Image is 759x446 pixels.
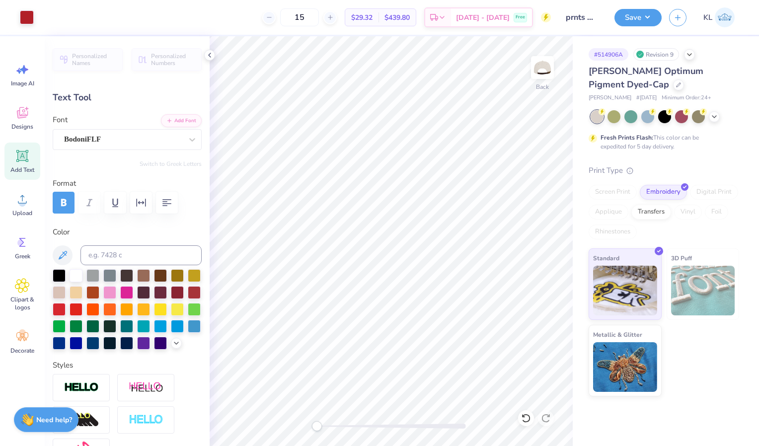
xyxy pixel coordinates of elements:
[516,14,525,21] span: Free
[703,12,712,23] span: KL
[593,266,657,315] img: Standard
[72,53,117,67] span: Personalized Names
[53,114,68,126] label: Font
[671,266,735,315] img: 3D Puff
[593,342,657,392] img: Metallic & Glitter
[601,134,653,142] strong: Fresh Prints Flash:
[53,91,202,104] div: Text Tool
[64,382,99,393] img: Stroke
[11,123,33,131] span: Designs
[674,205,702,220] div: Vinyl
[140,160,202,168] button: Switch to Greek Letters
[593,329,642,340] span: Metallic & Glitter
[589,224,637,239] div: Rhinestones
[64,412,99,428] img: 3D Illusion
[558,7,607,27] input: Untitled Design
[312,421,322,431] div: Accessibility label
[10,166,34,174] span: Add Text
[699,7,739,27] a: KL
[129,381,163,394] img: Shadow
[384,12,410,23] span: $439.80
[15,252,30,260] span: Greek
[671,253,692,263] span: 3D Puff
[536,82,549,91] div: Back
[640,185,687,200] div: Embroidery
[662,94,711,102] span: Minimum Order: 24 +
[589,165,739,176] div: Print Type
[532,58,552,77] img: Back
[6,296,39,311] span: Clipart & logos
[705,205,728,220] div: Foil
[53,360,73,371] label: Styles
[53,226,202,238] label: Color
[636,94,657,102] span: # [DATE]
[53,178,202,189] label: Format
[589,65,703,90] span: [PERSON_NAME] Optimum Pigment Dyed-Cap
[589,185,637,200] div: Screen Print
[10,347,34,355] span: Decorate
[132,48,202,71] button: Personalized Numbers
[53,48,123,71] button: Personalized Names
[11,79,34,87] span: Image AI
[351,12,373,23] span: $29.32
[614,9,662,26] button: Save
[280,8,319,26] input: – –
[589,205,628,220] div: Applique
[593,253,619,263] span: Standard
[601,133,723,151] div: This color can be expedited for 5 day delivery.
[129,414,163,426] img: Negative Space
[161,114,202,127] button: Add Font
[633,48,679,61] div: Revision 9
[456,12,510,23] span: [DATE] - [DATE]
[12,209,32,217] span: Upload
[80,245,202,265] input: e.g. 7428 c
[36,415,72,425] strong: Need help?
[690,185,738,200] div: Digital Print
[151,53,196,67] span: Personalized Numbers
[631,205,671,220] div: Transfers
[589,94,631,102] span: [PERSON_NAME]
[715,7,735,27] img: Kaitlynn Lawson
[589,48,628,61] div: # 514906A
